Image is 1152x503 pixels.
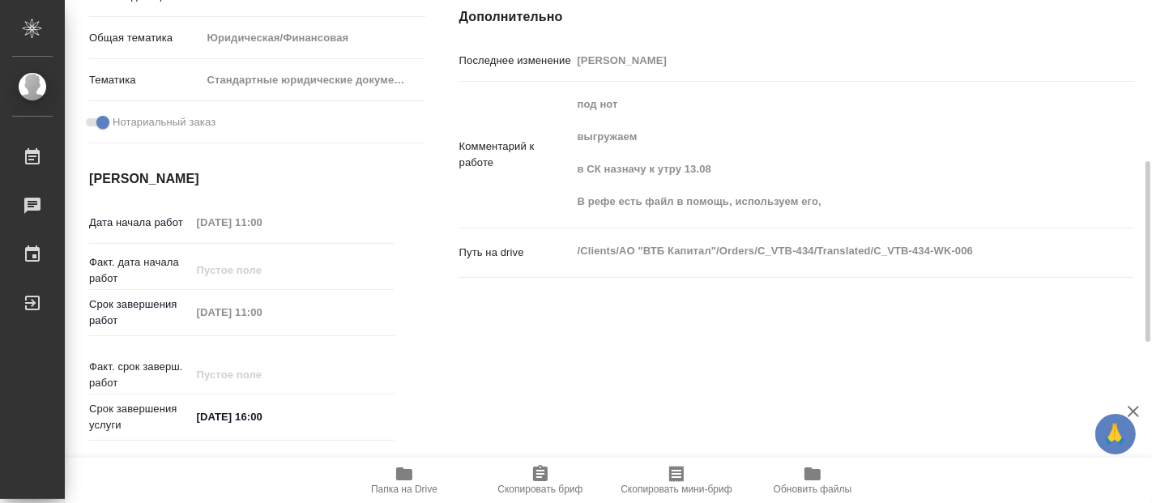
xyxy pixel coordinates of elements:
[89,72,201,88] p: Тематика
[191,301,333,324] input: Пустое поле
[621,484,732,495] span: Скопировать мини-бриф
[608,458,745,503] button: Скопировать мини-бриф
[745,458,881,503] button: Обновить файлы
[472,458,608,503] button: Скопировать бриф
[459,7,1134,27] h4: Дополнительно
[371,484,437,495] span: Папка на Drive
[89,359,191,391] p: Факт. срок заверш. работ
[191,363,333,386] input: Пустое поле
[89,296,191,329] p: Срок завершения работ
[191,211,333,234] input: Пустое поле
[572,91,1078,215] textarea: под нот выгружаем в СК назначу к утру 13.08 В рефе есть файл в помощь, используем его,
[1102,417,1129,451] span: 🙏
[89,401,191,433] p: Срок завершения услуги
[113,114,215,130] span: Нотариальный заказ
[459,139,572,171] p: Комментарий к работе
[459,245,572,261] p: Путь на drive
[459,53,572,69] p: Последнее изменение
[89,169,395,189] h4: [PERSON_NAME]
[201,66,425,94] div: Стандартные юридические документы, договоры, уставы
[89,254,191,287] p: Факт. дата начала работ
[336,458,472,503] button: Папка на Drive
[572,49,1078,72] input: Пустое поле
[1095,414,1136,454] button: 🙏
[191,405,333,428] input: ✎ Введи что-нибудь
[89,30,201,46] p: Общая тематика
[572,237,1078,265] textarea: /Clients/АО "ВТБ Капитал"/Orders/C_VTB-434/Translated/C_VTB-434-WK-006
[191,258,333,282] input: Пустое поле
[774,484,852,495] span: Обновить файлы
[201,24,425,52] div: Юридическая/Финансовая
[497,484,582,495] span: Скопировать бриф
[89,215,191,231] p: Дата начала работ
